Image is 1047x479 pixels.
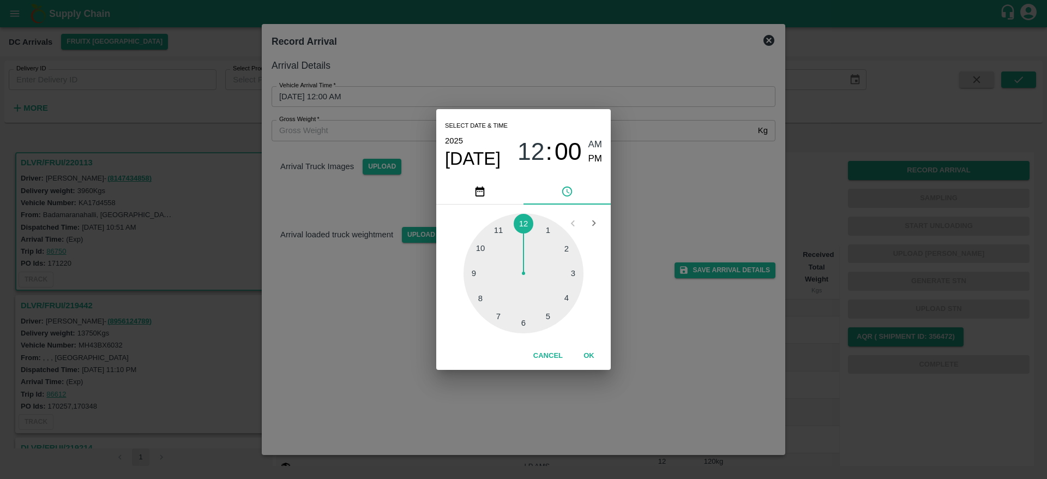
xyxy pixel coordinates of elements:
button: pick date [436,178,523,205]
span: : [546,137,552,166]
button: PM [588,152,603,166]
button: 00 [555,137,582,166]
button: Cancel [529,346,567,366]
span: Select date & time [445,118,508,134]
button: [DATE] [445,148,501,170]
button: 12 [518,137,545,166]
button: Open next view [583,213,604,233]
button: 2025 [445,134,463,148]
button: OK [571,346,606,366]
button: AM [588,137,603,152]
button: pick time [523,178,611,205]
